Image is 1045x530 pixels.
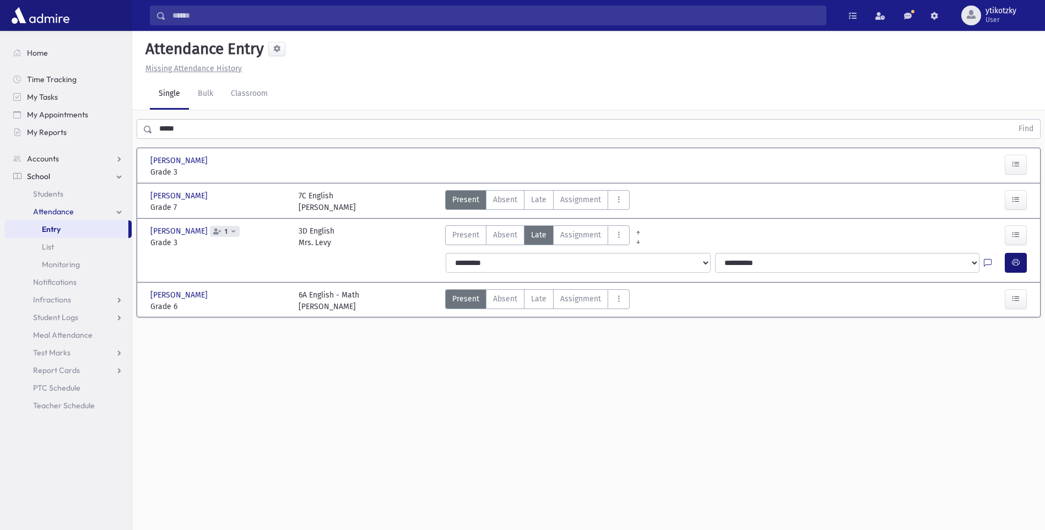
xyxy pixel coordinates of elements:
[150,289,210,301] span: [PERSON_NAME]
[27,127,67,137] span: My Reports
[4,344,132,361] a: Test Marks
[42,242,54,252] span: List
[1012,120,1040,138] button: Find
[493,194,517,205] span: Absent
[27,48,48,58] span: Home
[150,202,288,213] span: Grade 7
[189,79,222,110] a: Bulk
[33,277,77,287] span: Notifications
[4,238,132,256] a: List
[33,383,80,393] span: PTC Schedule
[27,110,88,120] span: My Appointments
[150,166,288,178] span: Grade 3
[445,289,630,312] div: AttTypes
[222,79,277,110] a: Classroom
[531,194,546,205] span: Late
[4,273,132,291] a: Notifications
[445,190,630,213] div: AttTypes
[4,150,132,167] a: Accounts
[531,229,546,241] span: Late
[150,155,210,166] span: [PERSON_NAME]
[4,203,132,220] a: Attendance
[4,309,132,326] a: Student Logs
[4,379,132,397] a: PTC Schedule
[141,64,242,73] a: Missing Attendance History
[4,256,132,273] a: Monitoring
[27,92,58,102] span: My Tasks
[4,185,132,203] a: Students
[4,167,132,185] a: School
[27,171,50,181] span: School
[150,237,288,248] span: Grade 3
[33,189,63,199] span: Students
[42,259,80,269] span: Monitoring
[560,194,601,205] span: Assignment
[27,74,77,84] span: Time Tracking
[4,88,132,106] a: My Tasks
[299,225,334,248] div: 3D English Mrs. Levy
[445,225,630,248] div: AttTypes
[33,295,71,305] span: Infractions
[452,194,479,205] span: Present
[150,190,210,202] span: [PERSON_NAME]
[33,207,74,217] span: Attendance
[4,44,132,62] a: Home
[145,64,242,73] u: Missing Attendance History
[9,4,72,26] img: AdmirePro
[27,154,59,164] span: Accounts
[4,326,132,344] a: Meal Attendance
[452,293,479,305] span: Present
[33,348,71,358] span: Test Marks
[4,71,132,88] a: Time Tracking
[4,220,128,238] a: Entry
[150,301,288,312] span: Grade 6
[33,365,80,375] span: Report Cards
[299,190,356,213] div: 7C English [PERSON_NAME]
[33,312,78,322] span: Student Logs
[4,106,132,123] a: My Appointments
[986,15,1016,24] span: User
[33,330,93,340] span: Meal Attendance
[4,397,132,414] a: Teacher Schedule
[299,289,359,312] div: 6A English - Math [PERSON_NAME]
[150,225,210,237] span: [PERSON_NAME]
[560,293,601,305] span: Assignment
[223,228,230,235] span: 1
[493,293,517,305] span: Absent
[560,229,601,241] span: Assignment
[4,291,132,309] a: Infractions
[986,7,1016,15] span: ytikotzky
[4,123,132,141] a: My Reports
[141,40,264,58] h5: Attendance Entry
[150,79,189,110] a: Single
[166,6,826,25] input: Search
[452,229,479,241] span: Present
[531,293,546,305] span: Late
[4,361,132,379] a: Report Cards
[493,229,517,241] span: Absent
[33,401,95,410] span: Teacher Schedule
[42,224,61,234] span: Entry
